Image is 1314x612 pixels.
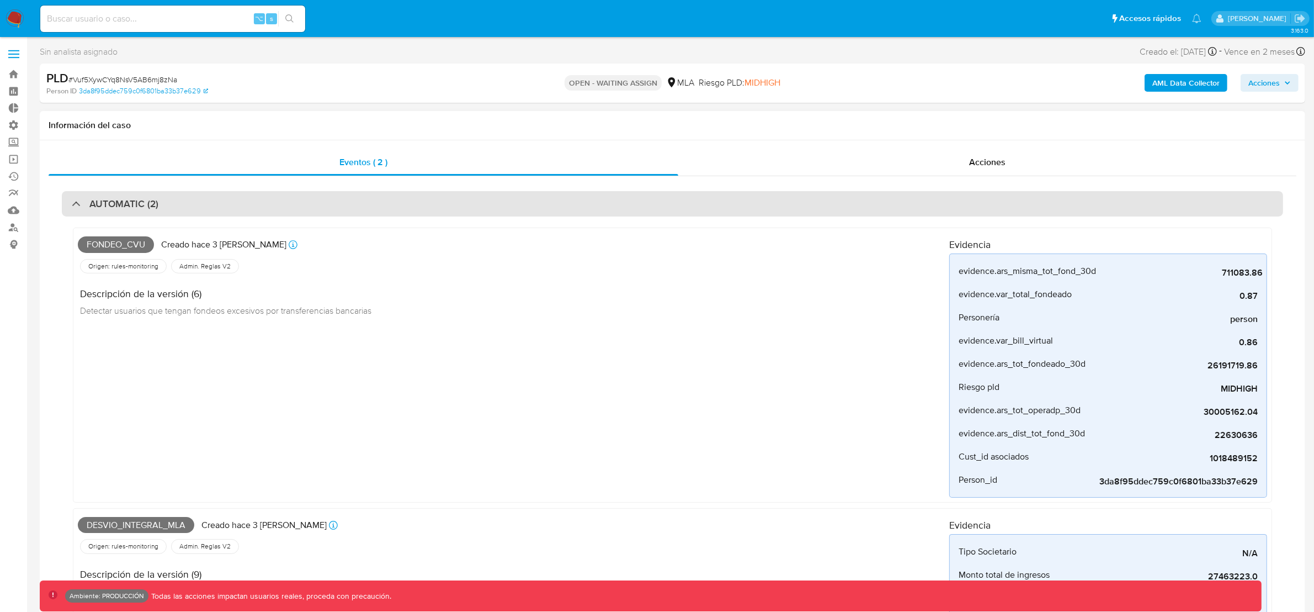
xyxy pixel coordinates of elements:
[87,262,159,271] span: Origen: rules-monitoring
[178,542,232,551] span: Admin. Reglas V2
[255,13,263,24] span: ⌥
[80,568,856,581] h4: Descripción de la versión (9)
[62,191,1283,217] div: AUTOMATIC (2)
[49,120,1296,131] h1: Información del caso
[70,594,144,598] p: Ambiente: PRODUCCIÓN
[969,156,1006,168] span: Acciones
[1294,13,1306,24] a: Salir
[744,76,780,89] span: MIDHIGH
[87,542,159,551] span: Origen: rules-monitoring
[40,12,305,26] input: Buscar usuario o caso...
[148,591,391,602] p: Todas las acciones impactan usuarios reales, proceda con precaución.
[46,69,68,87] b: PLD
[278,11,301,27] button: search-icon
[1145,74,1227,92] button: AML Data Collector
[80,288,371,300] h4: Descripción de la versión (6)
[46,86,77,96] b: Person ID
[201,519,327,531] p: Creado hace 3 [PERSON_NAME]
[80,304,371,316] span: Detectar usuarios que tengan fondeos excesivos por transferencias bancarias
[1192,14,1201,23] a: Notificaciones
[68,74,177,85] span: # Vuf5XywCYq8NsV5AB6mj8zNa
[1152,74,1220,92] b: AML Data Collector
[699,77,780,89] span: Riesgo PLD:
[339,156,387,168] span: Eventos ( 2 )
[1228,13,1290,24] p: david.garay@mercadolibre.com.co
[79,86,208,96] a: 3da8f95ddec759c0f6801ba33b37e629
[1248,74,1280,92] span: Acciones
[161,239,286,251] p: Creado hace 3 [PERSON_NAME]
[666,77,694,89] div: MLA
[78,236,154,253] span: Fondeo_cvu
[40,46,118,58] span: Sin analista asignado
[1119,13,1181,24] span: Accesos rápidos
[1219,44,1222,59] span: -
[89,198,158,210] h3: AUTOMATIC (2)
[565,75,662,91] p: OPEN - WAITING ASSIGN
[178,262,232,271] span: Admin. Reglas V2
[1224,46,1295,58] span: Vence en 2 meses
[78,517,194,534] span: Desvio_integral_mla
[1140,44,1217,59] div: Creado el: [DATE]
[270,13,273,24] span: s
[1241,74,1299,92] button: Acciones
